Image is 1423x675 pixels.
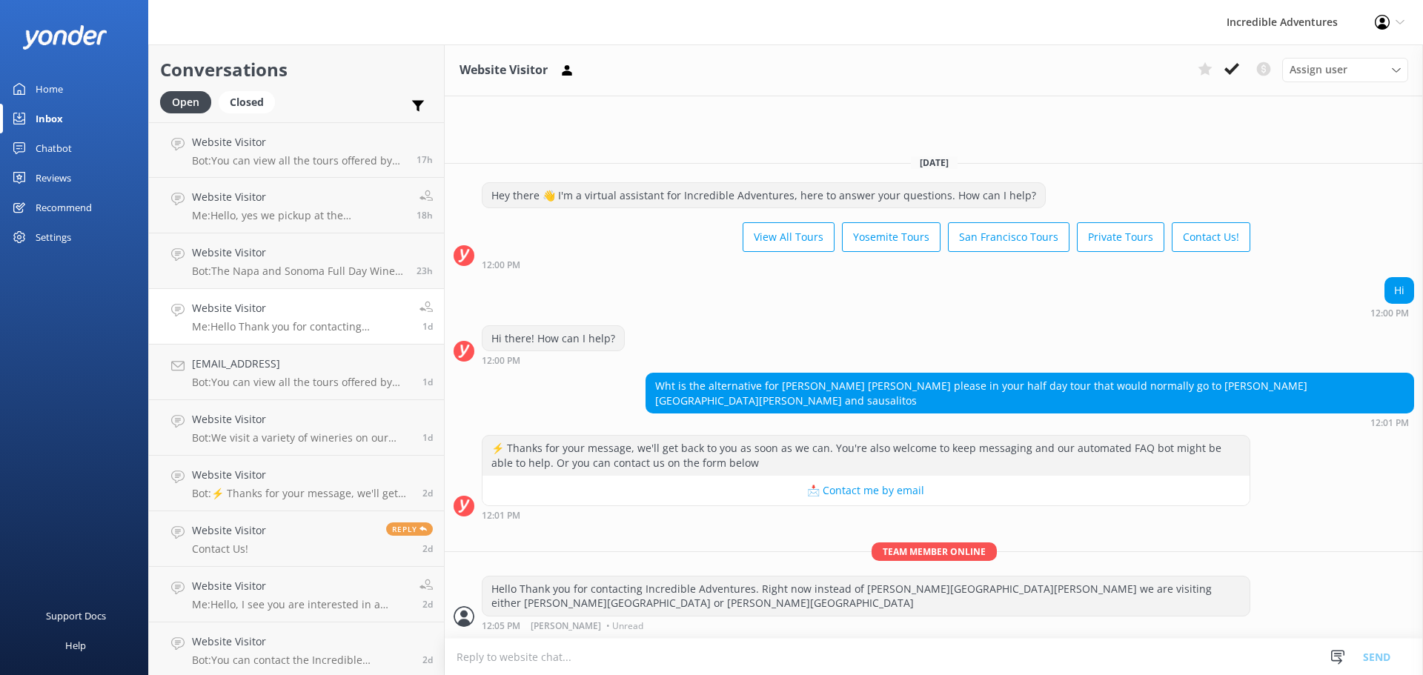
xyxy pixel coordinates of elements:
div: Open [160,91,211,113]
a: Website VisitorMe:Hello, yes we pickup at the [GEOGRAPHIC_DATA] for our [GEOGRAPHIC_DATA] Tours.18h [149,178,444,233]
div: Hey there 👋 I'm a virtual assistant for Incredible Adventures, here to answer your questions. How... [482,183,1045,208]
span: Oct 02 2025 04:59pm (UTC -07:00) America/Los_Angeles [422,542,433,555]
span: Oct 02 2025 08:23pm (UTC -07:00) America/Los_Angeles [422,487,433,499]
span: Oct 02 2025 11:59am (UTC -07:00) America/Los_Angeles [422,598,433,611]
h4: Website Visitor [192,522,266,539]
span: • Unread [606,622,643,631]
span: Oct 04 2025 08:28am (UTC -07:00) America/Los_Angeles [422,376,433,388]
p: Bot: The Napa and Sonoma Full Day Wine Tasting Tour is 8 hours long. It provides door-to-door ser... [192,265,405,278]
div: ⚡ Thanks for your message, we'll get back to you as soon as we can. You're also welcome to keep m... [482,436,1250,475]
div: Support Docs [46,601,106,631]
div: Hi [1385,278,1413,303]
div: Home [36,74,63,104]
span: Oct 03 2025 07:02pm (UTC -07:00) America/Los_Angeles [422,431,433,444]
a: Website VisitorMe:Hello Thank you for contacting Incredible Adventures. Right now instead of [PER... [149,289,444,345]
p: Bot: You can view all the tours offered by Incredible Adventures at the following link: [URL][DOM... [192,376,411,389]
strong: 12:05 PM [482,622,520,631]
div: Hello Thank you for contacting Incredible Adventures. Right now instead of [PERSON_NAME][GEOGRAPH... [482,576,1250,616]
button: San Francisco Tours [948,222,1069,252]
p: Contact Us! [192,542,266,556]
p: Me: Hello Thank you for contacting Incredible Adventures. Right now instead of [PERSON_NAME][GEOG... [192,320,408,333]
span: Team member online [872,542,997,561]
strong: 12:00 PM [482,261,520,270]
h4: Website Visitor [192,300,408,316]
div: Inbox [36,104,63,133]
span: Oct 04 2025 06:10pm (UTC -07:00) America/Los_Angeles [417,153,433,166]
span: Oct 04 2025 11:05am (UTC -07:00) America/Los_Angeles [422,320,433,333]
a: Closed [219,93,282,110]
span: Assign user [1290,61,1347,78]
div: Wht is the alternative for [PERSON_NAME] [PERSON_NAME] please in your half day tour that would no... [646,373,1413,413]
h2: Conversations [160,56,433,84]
button: 📩 Contact me by email [482,476,1250,505]
div: Oct 04 2025 11:00am (UTC -07:00) America/Los_Angeles [1370,307,1414,318]
strong: 12:01 PM [482,511,520,520]
a: [EMAIL_ADDRESS]Bot:You can view all the tours offered by Incredible Adventures at the following l... [149,345,444,400]
a: Website VisitorBot:The Napa and Sonoma Full Day Wine Tasting Tour is 8 hours long. It provides do... [149,233,444,289]
span: Oct 04 2025 04:35pm (UTC -07:00) America/Los_Angeles [417,209,433,222]
a: Open [160,93,219,110]
div: Settings [36,222,71,252]
h4: [EMAIL_ADDRESS] [192,356,411,372]
strong: 12:00 PM [1370,309,1409,318]
p: Bot: You can view all the tours offered by Incredible Adventures at this link: [URL][DOMAIN_NAME]. [192,154,405,167]
a: Website VisitorContact Us!Reply2d [149,511,444,567]
p: Bot: You can contact the Incredible Adventures team at [PHONE_NUMBER], or by emailing [EMAIL_ADDR... [192,654,411,667]
img: yonder-white-logo.png [22,25,107,50]
p: Me: Hello, yes we pickup at the [GEOGRAPHIC_DATA] for our [GEOGRAPHIC_DATA] Tours. [192,209,405,222]
h4: Website Visitor [192,578,408,594]
span: Oct 04 2025 12:20pm (UTC -07:00) America/Los_Angeles [417,265,433,277]
div: Chatbot [36,133,72,163]
div: Oct 04 2025 11:05am (UTC -07:00) America/Los_Angeles [482,620,1250,631]
a: Website VisitorBot:⚡ Thanks for your message, we'll get back to you as soon as we can. You're als... [149,456,444,511]
div: Oct 04 2025 11:01am (UTC -07:00) America/Los_Angeles [482,510,1250,520]
div: Closed [219,91,275,113]
h4: Website Visitor [192,245,405,261]
div: Help [65,631,86,660]
h4: Website Visitor [192,634,411,650]
button: Yosemite Tours [842,222,941,252]
div: Reviews [36,163,71,193]
div: Oct 04 2025 11:00am (UTC -07:00) America/Los_Angeles [482,259,1250,270]
div: Assign User [1282,58,1408,82]
h4: Website Visitor [192,467,411,483]
strong: 12:00 PM [482,356,520,365]
h4: Website Visitor [192,134,405,150]
p: Me: Hello, I see you are interested in a private tour? Please let me know if I can help. You can ... [192,598,408,611]
button: View All Tours [743,222,835,252]
a: Website VisitorBot:We visit a variety of wineries on our tours in [GEOGRAPHIC_DATA] and [GEOGRAPH... [149,400,444,456]
a: Website VisitorBot:You can view all the tours offered by Incredible Adventures at this link: [URL... [149,122,444,178]
span: Oct 02 2025 11:56am (UTC -07:00) America/Los_Angeles [422,654,433,666]
p: Bot: ⚡ Thanks for your message, we'll get back to you as soon as we can. You're also welcome to k... [192,487,411,500]
h3: Website Visitor [460,61,548,80]
a: Website VisitorMe:Hello, I see you are interested in a private tour? Please let me know if I can ... [149,567,444,622]
span: Reply [386,522,433,536]
div: Hi there! How can I help? [482,326,624,351]
button: Private Tours [1077,222,1164,252]
h4: Website Visitor [192,411,411,428]
button: Contact Us! [1172,222,1250,252]
div: Recommend [36,193,92,222]
p: Bot: We visit a variety of wineries on our tours in [GEOGRAPHIC_DATA] and [GEOGRAPHIC_DATA], depe... [192,431,411,445]
span: [PERSON_NAME] [531,622,601,631]
span: [DATE] [911,156,958,169]
h4: Website Visitor [192,189,405,205]
div: Oct 04 2025 11:01am (UTC -07:00) America/Los_Angeles [646,417,1414,428]
strong: 12:01 PM [1370,419,1409,428]
div: Oct 04 2025 11:00am (UTC -07:00) America/Los_Angeles [482,355,625,365]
